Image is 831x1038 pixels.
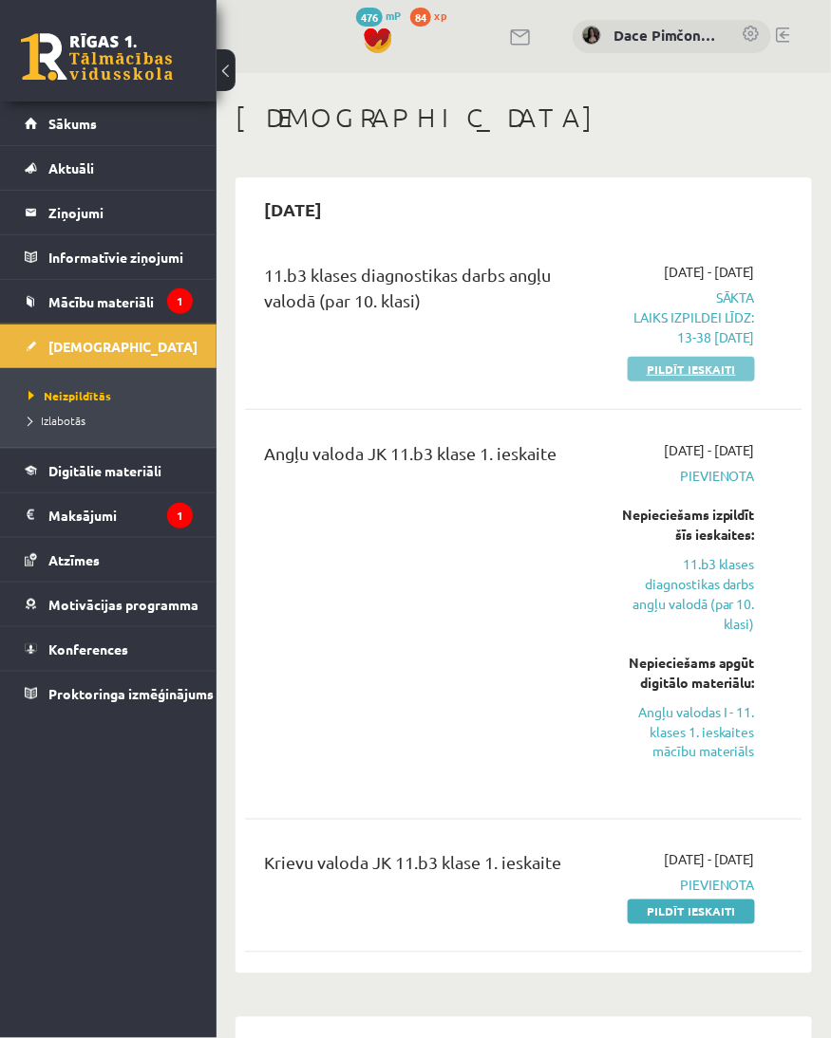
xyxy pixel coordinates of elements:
legend: Maksājumi [48,493,193,537]
span: Sākta [611,287,755,347]
span: Neizpildītās [28,388,111,403]
a: Pildīt ieskaiti [628,357,755,381]
span: Proktoringa izmēģinājums [48,685,214,702]
span: Izlabotās [28,413,85,428]
a: Angļu valodas I - 11. klases 1. ieskaites mācību materiāls [611,702,755,762]
span: Mācību materiāli [48,293,154,310]
legend: Ziņojumi [48,191,193,234]
span: xp [434,8,446,23]
a: Motivācijas programma [25,583,193,626]
span: Pievienota [611,466,755,486]
a: Rīgas 1. Tālmācības vidusskola [21,33,173,81]
img: Dace Pimčonoka [582,26,601,45]
i: 1 [167,503,193,528]
a: Atzīmes [25,538,193,582]
span: [DATE] - [DATE] [664,850,755,870]
a: Sākums [25,102,193,145]
a: Pildīt ieskaiti [628,899,755,924]
span: [DATE] - [DATE] [664,262,755,282]
a: Dace Pimčonoka [614,25,723,46]
span: Pievienota [611,876,755,896]
span: Digitālie materiāli [48,462,161,479]
i: 1 [167,288,193,314]
span: mP [386,8,401,23]
a: 476 mP [356,8,401,23]
a: 84 xp [410,8,456,23]
a: Konferences [25,627,193,671]
span: Konferences [48,640,128,658]
a: Maksājumi1 [25,493,193,537]
div: Nepieciešams apgūt digitālo materiālu: [611,653,755,693]
span: Sākums [48,115,97,132]
a: 11.b3 klases diagnostikas darbs angļu valodā (par 10. klasi) [611,554,755,634]
span: [DEMOGRAPHIC_DATA] [48,338,198,355]
a: Ziņojumi [25,191,193,234]
a: Digitālie materiāli [25,449,193,492]
span: Atzīmes [48,551,100,568]
p: Laiks izpildei līdz: 13-38 [DATE] [611,307,755,347]
a: Informatīvie ziņojumi1 [25,235,193,279]
legend: Informatīvie ziņojumi [48,235,193,279]
a: Aktuāli [25,146,193,190]
h2: [DATE] [245,187,341,232]
span: [DATE] - [DATE] [664,440,755,460]
div: 11.b3 klases diagnostikas darbs angļu valodā (par 10. klasi) [264,262,582,323]
a: Mācību materiāli [25,280,193,324]
h1: [DEMOGRAPHIC_DATA] [236,102,812,134]
span: 476 [356,8,383,27]
div: Nepieciešams izpildīt šīs ieskaites: [611,505,755,545]
a: Neizpildītās [28,387,198,404]
span: Motivācijas programma [48,596,198,613]
span: 84 [410,8,431,27]
a: Izlabotās [28,412,198,429]
a: Proktoringa izmēģinājums [25,672,193,715]
span: Aktuāli [48,159,94,176]
a: [DEMOGRAPHIC_DATA] [25,324,193,368]
div: Krievu valoda JK 11.b3 klase 1. ieskaite [264,850,582,885]
div: Angļu valoda JK 11.b3 klase 1. ieskaite [264,440,582,475]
